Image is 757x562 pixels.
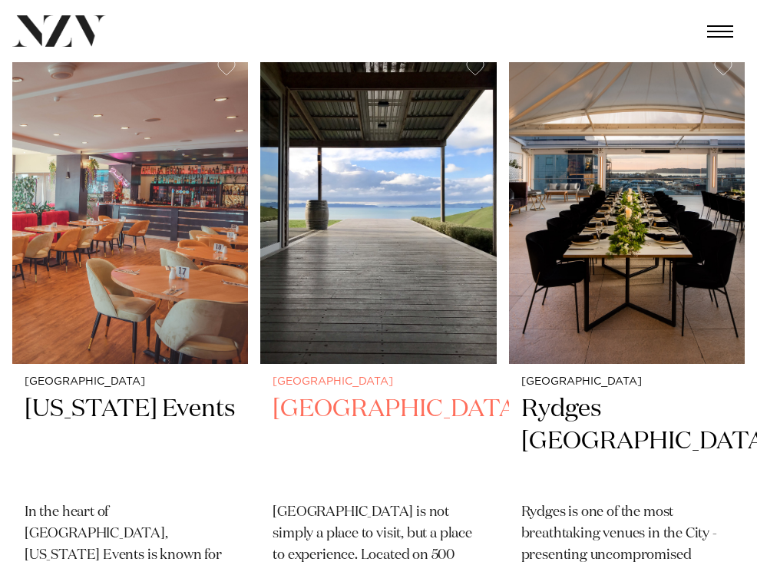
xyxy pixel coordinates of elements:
[521,376,732,388] small: [GEOGRAPHIC_DATA]
[25,376,236,388] small: [GEOGRAPHIC_DATA]
[273,376,484,388] small: [GEOGRAPHIC_DATA]
[25,394,236,491] h2: [US_STATE] Events
[12,15,106,47] img: nzv-logo.png
[12,47,248,363] img: Dining area at Texas Events in Auckland
[521,394,732,491] h2: Rydges [GEOGRAPHIC_DATA]
[273,394,484,491] h2: [GEOGRAPHIC_DATA]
